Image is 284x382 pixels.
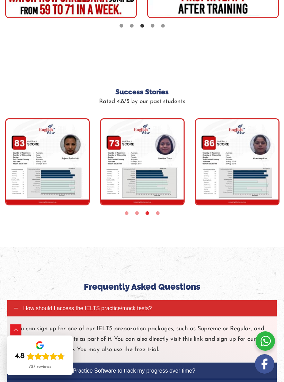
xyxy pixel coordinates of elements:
[23,305,152,311] span: How should I access the IELTS practice/mock tests?
[195,118,279,205] img: Kirandeep Kaur
[23,368,195,374] span: Can I rely on IELTS Practice Software to track my progress over time?
[7,363,277,379] a: Can I rely on IELTS Practice Software to track my progress over time?
[7,300,277,316] a: How should I access the IELTS practice/mock tests?
[100,118,185,205] img: Sandipa Thapa
[29,364,51,370] div: 727 reviews
[14,324,270,355] p: You can sign up for one of our IELTS preparation packages, such as Supreme or Regular, and get ac...
[15,351,65,361] div: Rating: 4.8 out of 5
[5,118,90,205] img: Srijana Budhathoki
[255,354,274,374] img: white-facebook.png
[7,282,277,292] h4: Frequently Asked Questions
[15,351,25,361] div: 4.8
